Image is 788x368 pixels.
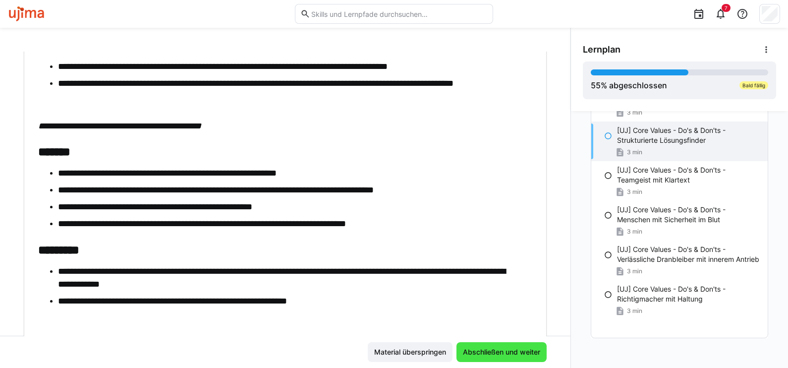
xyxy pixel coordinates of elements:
[373,347,448,357] span: Material überspringen
[617,165,760,185] p: [UJ] Core Values - Do's & Don'ts - Teamgeist mit Klartext
[461,347,542,357] span: Abschließen und weiter
[591,80,601,90] span: 55
[591,79,667,91] div: % abgeschlossen
[617,125,760,145] p: [UJ] Core Values - Do's & Don'ts - Strukturierte Lösungsfinder
[725,5,728,11] span: 7
[627,267,642,275] span: 3 min
[310,9,488,18] input: Skills und Lernpfade durchsuchen…
[456,342,547,362] button: Abschließen und weiter
[627,148,642,156] span: 3 min
[627,188,642,196] span: 3 min
[583,44,620,55] span: Lernplan
[627,307,642,315] span: 3 min
[617,245,760,264] p: [UJ] Core Values - Do's & Don'ts - Verlässliche Dranbleiber mit innerem Antrieb
[627,109,642,117] span: 3 min
[617,284,760,304] p: [UJ] Core Values - Do's & Don'ts - Richtigmacher mit Haltung
[617,205,760,225] p: [UJ] Core Values - Do's & Don'ts - Menschen mit Sicherheit im Blut
[368,342,452,362] button: Material überspringen
[739,81,768,89] div: Bald fällig
[627,228,642,236] span: 3 min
